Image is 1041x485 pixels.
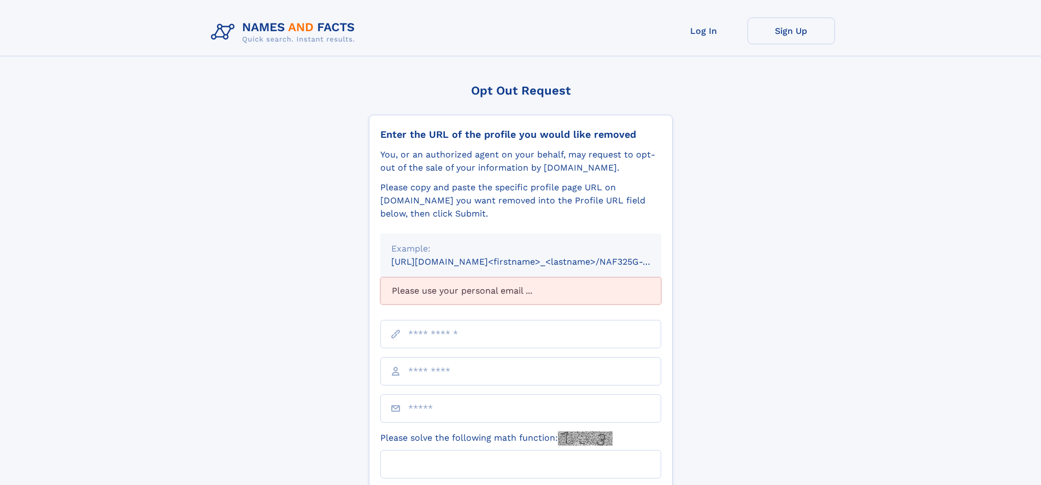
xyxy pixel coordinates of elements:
div: Opt Out Request [369,84,673,97]
div: Enter the URL of the profile you would like removed [380,128,661,141]
div: You, or an authorized agent on your behalf, may request to opt-out of the sale of your informatio... [380,148,661,174]
label: Please solve the following math function: [380,431,613,446]
div: Please use your personal email ... [380,277,661,305]
a: Log In [660,17,748,44]
div: Example: [391,242,650,255]
div: Please copy and paste the specific profile page URL on [DOMAIN_NAME] you want removed into the Pr... [380,181,661,220]
small: [URL][DOMAIN_NAME]<firstname>_<lastname>/NAF325G-xxxxxxxx [391,256,682,267]
img: Logo Names and Facts [207,17,364,47]
a: Sign Up [748,17,835,44]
